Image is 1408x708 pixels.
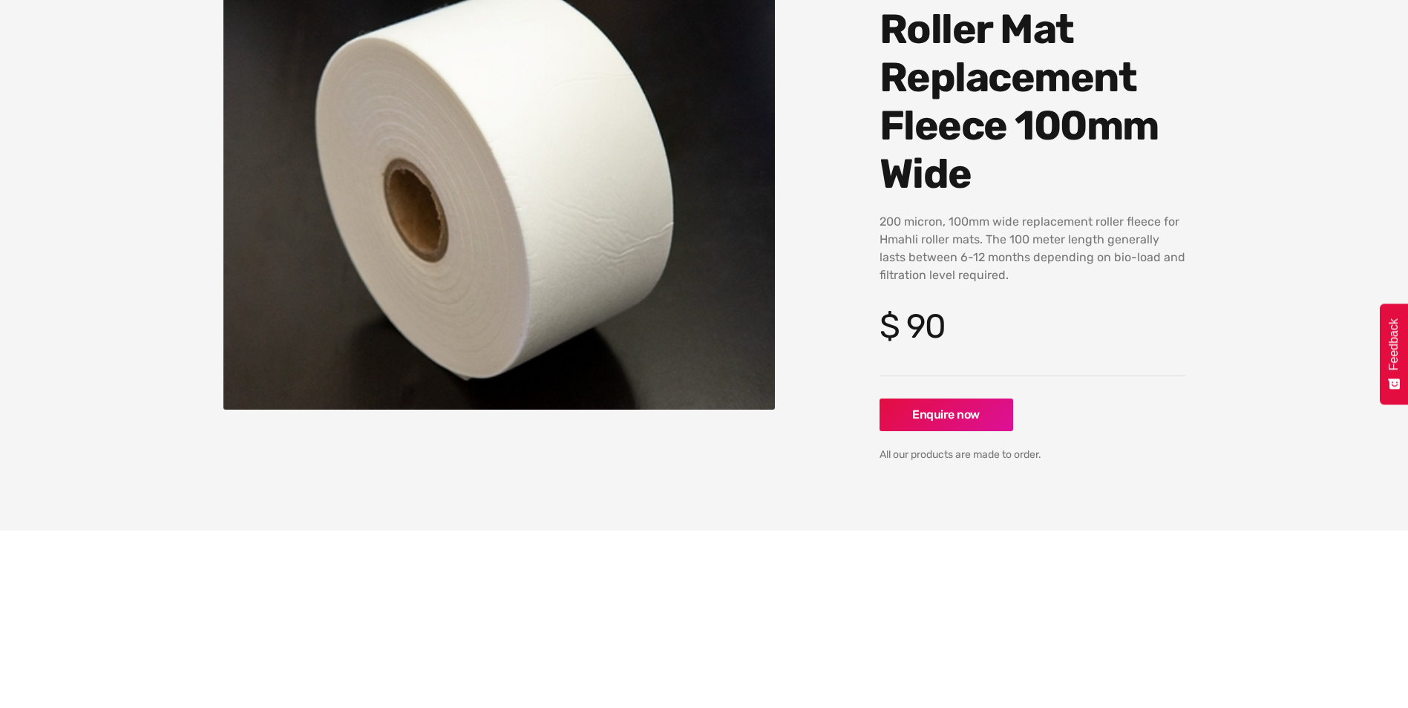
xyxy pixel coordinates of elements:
[880,5,1185,198] h1: Roller Mat Replacement Fleece 100mm Wide
[880,446,1185,464] div: All our products are made to order.
[1387,318,1401,370] span: Feedback
[1380,304,1408,404] button: Feedback - Show survey
[880,399,1013,431] a: Enquire now
[880,307,1185,346] h4: $ 90
[880,213,1185,284] p: 200 micron, 100mm wide replacement roller fleece for Hmahli roller mats. The 100 meter length gen...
